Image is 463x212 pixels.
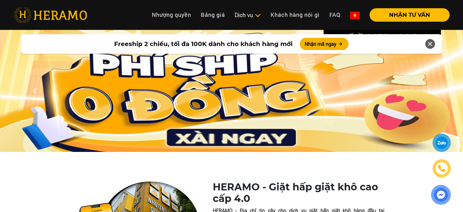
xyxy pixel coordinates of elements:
[266,8,324,21] a: Khách hàng nói gì
[229,140,235,146] button: 2
[13,7,87,23] img: heramo-logo.png
[324,8,345,21] a: FAQ
[147,8,196,21] a: Nhượng quyền
[350,12,360,19] img: vn-flag.png
[114,39,293,49] span: Freeship 2 chiều, tối đa 100K dành cho khách hàng mới
[254,13,261,19] img: subToggleIcon
[437,164,446,173] img: phone-icon
[370,8,450,22] button: NHẬN TƯ VẤN
[300,38,349,50] button: Nhận mã ngay
[235,11,261,19] div: Dịch vụ
[219,140,226,146] button: 1
[238,140,244,146] button: 3
[365,12,450,18] a: NHẬN TƯ VẤN
[196,8,230,21] a: Bảng giá
[213,181,384,205] h1: HERAMO - Giặt hấp giặt khô cao cấp 4.0
[433,160,450,177] a: phone-icon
